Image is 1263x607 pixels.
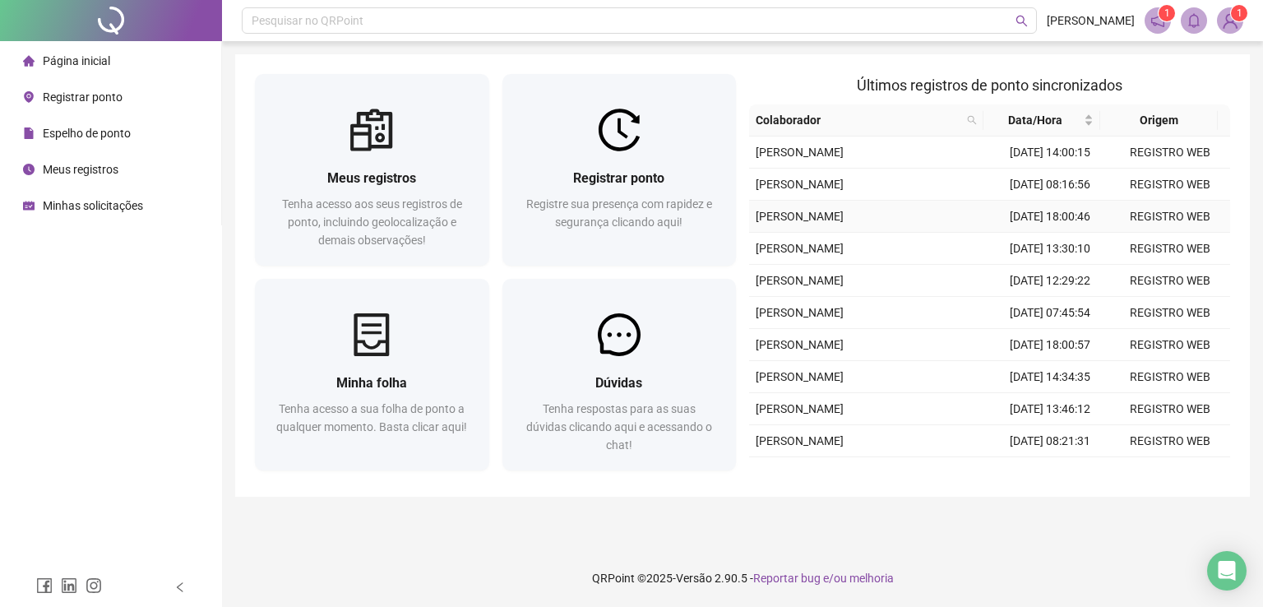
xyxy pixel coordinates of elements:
[1110,425,1230,457] td: REGISTRO WEB
[1110,361,1230,393] td: REGISTRO WEB
[990,233,1110,265] td: [DATE] 13:30:10
[43,163,118,176] span: Meus registros
[1110,265,1230,297] td: REGISTRO WEB
[990,297,1110,329] td: [DATE] 07:45:54
[1110,393,1230,425] td: REGISTRO WEB
[1110,169,1230,201] td: REGISTRO WEB
[1218,8,1242,33] img: 92500
[990,393,1110,425] td: [DATE] 13:46:12
[1110,137,1230,169] td: REGISTRO WEB
[990,111,1080,129] span: Data/Hora
[990,169,1110,201] td: [DATE] 08:16:56
[222,549,1263,607] footer: QRPoint © 2025 - 2.90.5 -
[1231,5,1247,21] sup: Atualize o seu contato no menu Meus Dados
[573,170,664,186] span: Registrar ponto
[174,582,186,593] span: left
[526,402,712,452] span: Tenha respostas para as suas dúvidas clicando aqui e acessando o chat!
[990,425,1110,457] td: [DATE] 08:21:31
[23,200,35,211] span: schedule
[990,265,1110,297] td: [DATE] 12:29:22
[756,338,844,351] span: [PERSON_NAME]
[255,74,489,266] a: Meus registrosTenha acesso aos seus registros de ponto, incluindo geolocalização e demais observa...
[1110,329,1230,361] td: REGISTRO WEB
[1110,457,1230,489] td: REGISTRO WEB
[43,199,143,212] span: Minhas solicitações
[1207,551,1247,591] div: Open Intercom Messenger
[990,457,1110,489] td: [DATE] 17:59:30
[756,111,960,129] span: Colaborador
[990,361,1110,393] td: [DATE] 14:34:35
[1237,7,1242,19] span: 1
[756,178,844,191] span: [PERSON_NAME]
[756,274,844,287] span: [PERSON_NAME]
[676,572,712,585] span: Versão
[990,201,1110,233] td: [DATE] 18:00:46
[967,115,977,125] span: search
[1110,233,1230,265] td: REGISTRO WEB
[756,306,844,319] span: [PERSON_NAME]
[964,108,980,132] span: search
[1110,297,1230,329] td: REGISTRO WEB
[327,170,416,186] span: Meus registros
[756,370,844,383] span: [PERSON_NAME]
[23,55,35,67] span: home
[1164,7,1170,19] span: 1
[595,375,642,391] span: Dúvidas
[1047,12,1135,30] span: [PERSON_NAME]
[23,164,35,175] span: clock-circle
[336,375,407,391] span: Minha folha
[990,137,1110,169] td: [DATE] 14:00:15
[43,54,110,67] span: Página inicial
[86,577,102,594] span: instagram
[857,76,1122,94] span: Últimos registros de ponto sincronizados
[1159,5,1175,21] sup: 1
[526,197,712,229] span: Registre sua presença com rapidez e segurança clicando aqui!
[756,402,844,415] span: [PERSON_NAME]
[255,279,489,470] a: Minha folhaTenha acesso a sua folha de ponto a qualquer momento. Basta clicar aqui!
[756,146,844,159] span: [PERSON_NAME]
[1100,104,1217,137] th: Origem
[756,434,844,447] span: [PERSON_NAME]
[43,127,131,140] span: Espelho de ponto
[753,572,894,585] span: Reportar bug e/ou melhoria
[1150,13,1165,28] span: notification
[23,91,35,103] span: environment
[61,577,77,594] span: linkedin
[1187,13,1201,28] span: bell
[1015,15,1028,27] span: search
[983,104,1100,137] th: Data/Hora
[502,279,737,470] a: DúvidasTenha respostas para as suas dúvidas clicando aqui e acessando o chat!
[756,242,844,255] span: [PERSON_NAME]
[756,210,844,223] span: [PERSON_NAME]
[282,197,462,247] span: Tenha acesso aos seus registros de ponto, incluindo geolocalização e demais observações!
[36,577,53,594] span: facebook
[23,127,35,139] span: file
[276,402,467,433] span: Tenha acesso a sua folha de ponto a qualquer momento. Basta clicar aqui!
[990,329,1110,361] td: [DATE] 18:00:57
[1110,201,1230,233] td: REGISTRO WEB
[502,74,737,266] a: Registrar pontoRegistre sua presença com rapidez e segurança clicando aqui!
[43,90,123,104] span: Registrar ponto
